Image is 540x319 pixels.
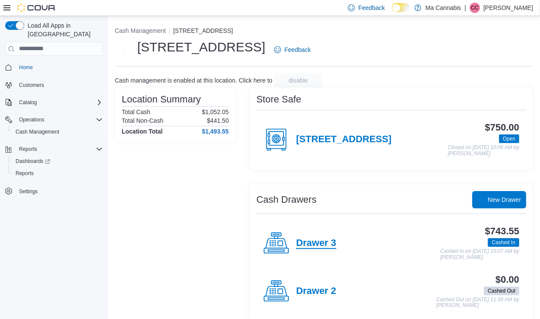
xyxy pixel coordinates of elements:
[202,108,229,115] p: $1,052.05
[12,156,103,166] span: Dashboards
[448,145,519,156] p: Closed on [DATE] 10:06 AM by [PERSON_NAME]
[2,143,106,155] button: Reports
[426,3,461,13] p: Ma Cannabis
[485,226,519,236] h3: $743.55
[16,158,50,165] span: Dashboards
[256,195,316,205] h3: Cash Drawers
[472,191,526,208] button: New Drawer
[19,99,37,106] span: Catalog
[122,117,164,124] h6: Total Non-Cash
[9,155,106,167] a: Dashboards
[115,26,533,37] nav: An example of EuiBreadcrumbs
[202,128,229,135] h4: $1,493.55
[484,287,519,295] span: Cashed Out
[271,41,314,58] a: Feedback
[5,57,103,220] nav: Complex example
[17,3,56,12] img: Cova
[470,3,480,13] div: Cody Crosby
[12,127,103,137] span: Cash Management
[115,41,132,58] button: Next
[16,62,103,73] span: Home
[122,94,201,105] h3: Location Summary
[499,134,519,143] span: Open
[9,126,106,138] button: Cash Management
[16,186,41,197] a: Settings
[173,27,233,34] button: [STREET_ADDRESS]
[12,168,37,179] a: Reports
[19,116,44,123] span: Operations
[16,170,34,177] span: Reports
[436,297,519,309] p: Cashed Out on [DATE] 11:39 AM by [PERSON_NAME]
[440,249,519,260] p: Cashed In on [DATE] 10:07 AM by [PERSON_NAME]
[16,80,47,90] a: Customers
[12,168,103,179] span: Reports
[274,73,322,87] button: disable
[471,3,478,13] span: CC
[503,135,515,143] span: Open
[296,134,392,145] h4: [STREET_ADDRESS]
[2,96,106,108] button: Catalog
[24,21,103,38] span: Load All Apps in [GEOGRAPHIC_DATA]
[296,238,336,249] h4: Drawer 3
[137,38,265,56] h1: [STREET_ADDRESS]
[358,3,385,12] span: Feedback
[122,108,150,115] h6: Total Cash
[16,115,48,125] button: Operations
[289,76,308,85] span: disable
[19,146,37,153] span: Reports
[16,115,103,125] span: Operations
[16,144,103,154] span: Reports
[488,287,515,295] span: Cashed Out
[2,79,106,91] button: Customers
[12,156,54,166] a: Dashboards
[284,45,311,54] span: Feedback
[2,185,106,197] button: Settings
[2,61,106,73] button: Home
[207,117,229,124] p: $441.50
[464,3,466,13] p: |
[19,64,33,71] span: Home
[488,238,519,247] span: Cashed In
[19,188,38,195] span: Settings
[256,94,301,105] h3: Store Safe
[485,122,519,133] h3: $750.00
[488,195,521,204] span: New Drawer
[16,128,59,135] span: Cash Management
[122,128,163,135] h4: Location Total
[496,274,519,285] h3: $0.00
[16,97,40,108] button: Catalog
[115,77,272,84] p: Cash management is enabled at this location. Click here to
[16,185,103,196] span: Settings
[16,80,103,90] span: Customers
[16,97,103,108] span: Catalog
[296,286,336,297] h4: Drawer 2
[9,167,106,179] button: Reports
[2,114,106,126] button: Operations
[16,62,36,73] a: Home
[12,127,63,137] a: Cash Management
[483,3,533,13] p: [PERSON_NAME]
[115,27,166,34] button: Cash Management
[19,82,44,89] span: Customers
[492,239,515,246] span: Cashed In
[392,12,392,13] span: Dark Mode
[16,144,41,154] button: Reports
[392,3,410,12] input: Dark Mode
